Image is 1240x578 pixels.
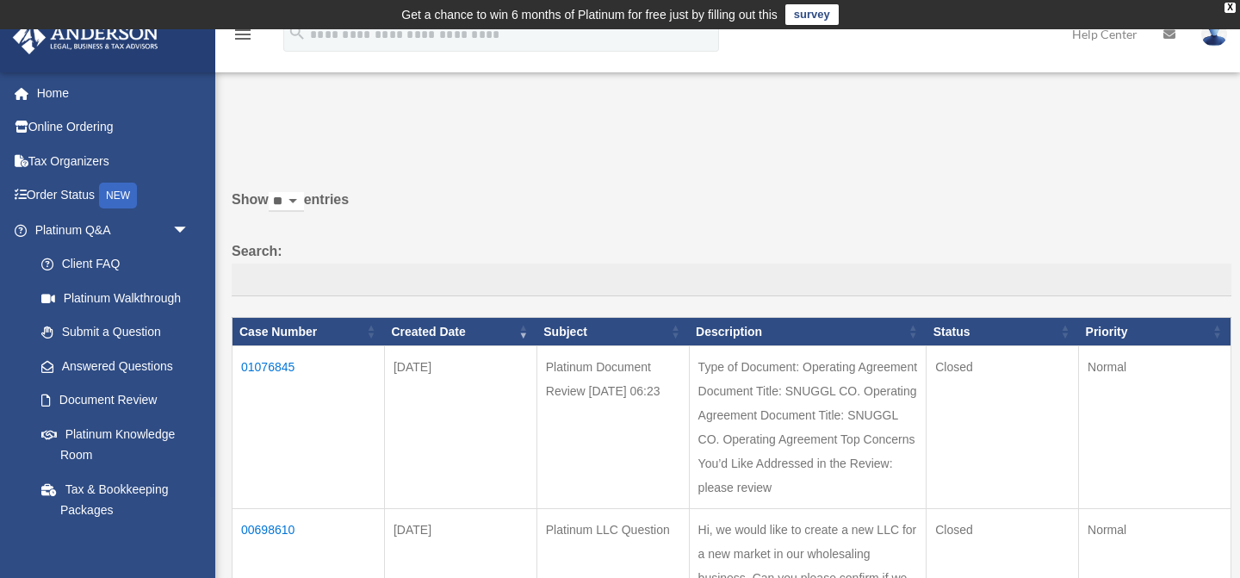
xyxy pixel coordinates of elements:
[172,213,207,248] span: arrow_drop_down
[232,239,1231,296] label: Search:
[536,317,689,346] th: Subject: activate to sort column ascending
[232,264,1231,296] input: Search:
[536,346,689,509] td: Platinum Document Review [DATE] 06:23
[785,4,839,25] a: survey
[1224,3,1236,13] div: close
[1201,22,1227,47] img: User Pic
[24,472,207,527] a: Tax & Bookkeeping Packages
[288,23,307,42] i: search
[12,213,207,247] a: Platinum Q&Aarrow_drop_down
[8,21,164,54] img: Anderson Advisors Platinum Portal
[1079,317,1231,346] th: Priority: activate to sort column ascending
[384,346,536,509] td: [DATE]
[269,192,304,212] select: Showentries
[24,349,198,383] a: Answered Questions
[24,281,207,315] a: Platinum Walkthrough
[232,346,385,509] td: 01076845
[927,317,1079,346] th: Status: activate to sort column ascending
[12,76,215,110] a: Home
[12,144,215,178] a: Tax Organizers
[99,183,137,208] div: NEW
[384,317,536,346] th: Created Date: activate to sort column ascending
[24,417,207,472] a: Platinum Knowledge Room
[232,317,385,346] th: Case Number: activate to sort column ascending
[24,383,207,418] a: Document Review
[12,110,215,145] a: Online Ordering
[689,317,927,346] th: Description: activate to sort column ascending
[232,30,253,45] a: menu
[232,188,1231,229] label: Show entries
[689,346,927,509] td: Type of Document: Operating Agreement Document Title: SNUGGL CO. Operating Agreement Document Tit...
[24,247,207,282] a: Client FAQ
[927,346,1079,509] td: Closed
[1079,346,1231,509] td: Normal
[401,4,778,25] div: Get a chance to win 6 months of Platinum for free just by filling out this
[12,178,215,214] a: Order StatusNEW
[24,315,207,350] a: Submit a Question
[232,24,253,45] i: menu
